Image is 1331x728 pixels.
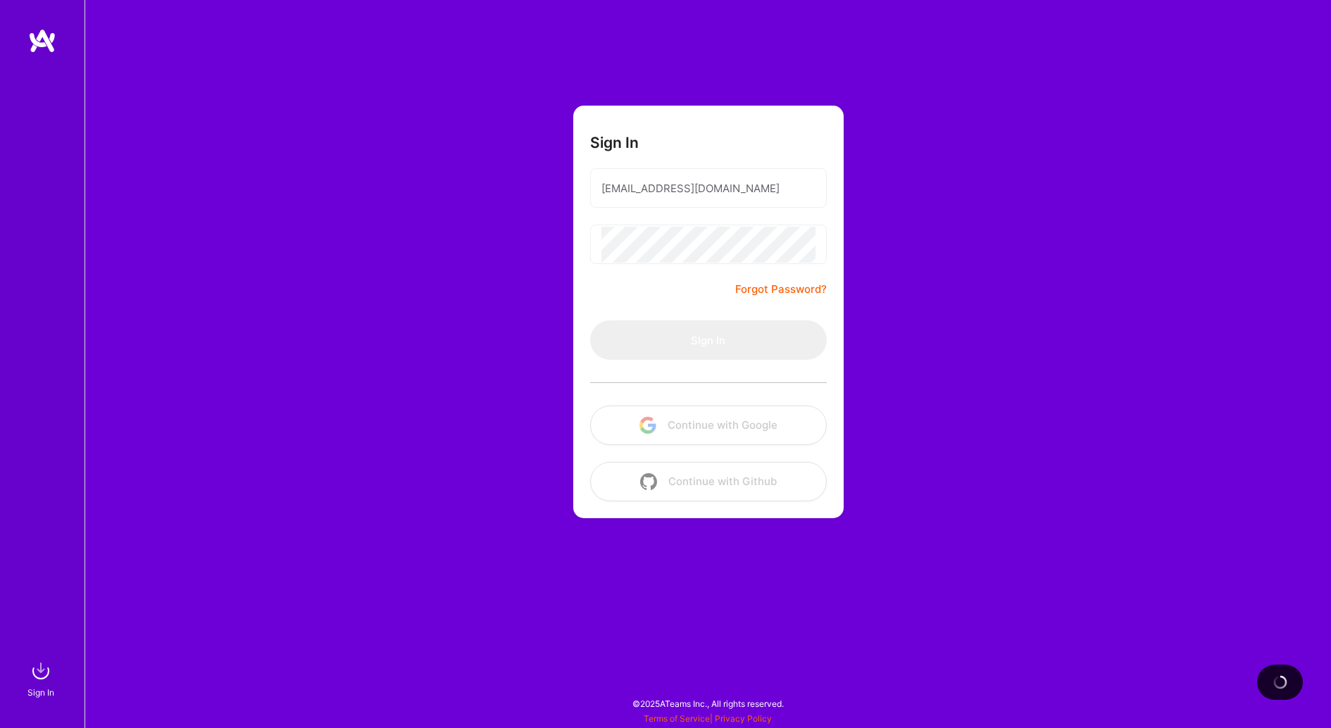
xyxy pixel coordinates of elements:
[28,28,56,54] img: logo
[639,417,656,434] img: icon
[85,686,1331,721] div: © 2025 ATeams Inc., All rights reserved.
[735,281,827,298] a: Forgot Password?
[640,473,657,490] img: icon
[590,462,827,501] button: Continue with Github
[590,406,827,445] button: Continue with Google
[644,713,710,724] a: Terms of Service
[715,713,772,724] a: Privacy Policy
[1272,674,1289,691] img: loading
[30,657,55,700] a: sign inSign In
[27,685,54,700] div: Sign In
[27,657,55,685] img: sign in
[601,170,816,206] input: Email...
[644,713,772,724] span: |
[590,134,639,151] h3: Sign In
[590,320,827,360] button: Sign In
